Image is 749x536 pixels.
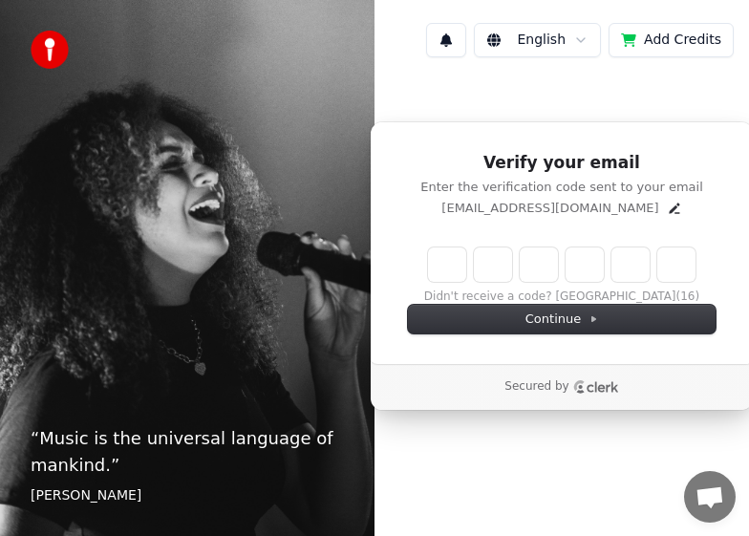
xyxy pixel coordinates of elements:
[525,311,598,328] span: Continue
[428,247,695,282] input: Enter verification code
[573,380,619,394] a: Clerk logo
[667,201,682,216] button: Edit
[31,425,344,479] p: “ Music is the universal language of mankind. ”
[609,23,734,57] button: Add Credits
[504,379,568,395] p: Secured by
[408,179,716,196] p: Enter the verification code sent to your email
[31,486,344,505] footer: [PERSON_NAME]
[684,471,736,523] div: Open chat
[441,200,658,217] p: [EMAIL_ADDRESS][DOMAIN_NAME]
[408,305,716,333] button: Continue
[31,31,69,69] img: youka
[408,152,716,175] h1: Verify your email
